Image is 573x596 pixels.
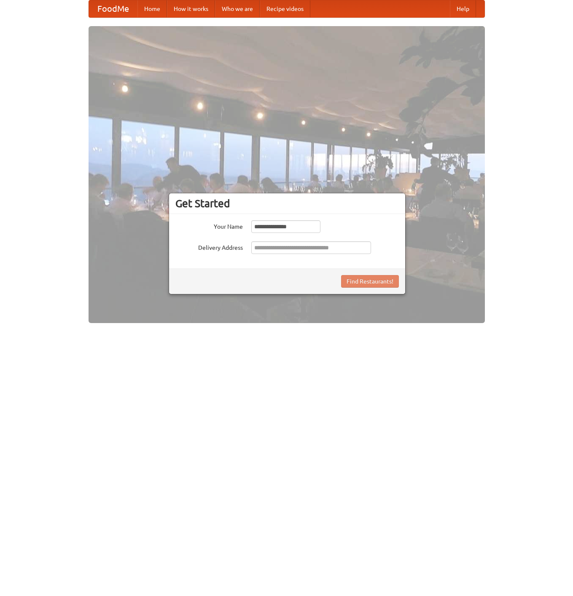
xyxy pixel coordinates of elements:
[175,197,399,210] h3: Get Started
[260,0,310,17] a: Recipe videos
[450,0,476,17] a: Help
[341,275,399,288] button: Find Restaurants!
[137,0,167,17] a: Home
[175,220,243,231] label: Your Name
[167,0,215,17] a: How it works
[215,0,260,17] a: Who we are
[89,0,137,17] a: FoodMe
[175,241,243,252] label: Delivery Address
